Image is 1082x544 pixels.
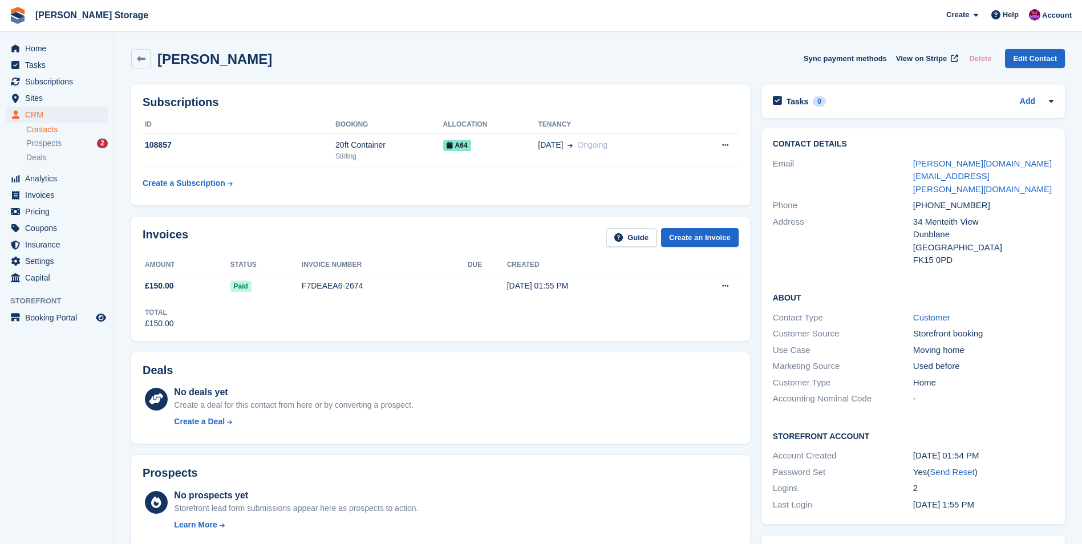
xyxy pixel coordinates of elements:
[913,392,1053,405] div: -
[335,139,443,151] div: 20ft Container
[25,57,94,73] span: Tasks
[1042,10,1072,21] span: Account
[787,96,809,107] h2: Tasks
[26,124,108,135] a: Contacts
[6,57,108,73] a: menu
[913,159,1052,194] a: [PERSON_NAME][DOMAIN_NAME][EMAIL_ADDRESS][PERSON_NAME][DOMAIN_NAME]
[773,216,913,267] div: Address
[335,116,443,134] th: Booking
[913,449,1053,462] div: [DATE] 01:54 PM
[507,280,674,292] div: [DATE] 01:55 PM
[913,466,1053,479] div: Yes
[6,220,108,236] a: menu
[9,7,26,24] img: stora-icon-8386f47178a22dfd0bd8f6a31ec36ba5ce8667c1dd55bd0f319d3a0aa187defe.svg
[6,74,108,90] a: menu
[6,253,108,269] a: menu
[913,482,1053,495] div: 2
[965,49,996,68] button: Delete
[157,51,272,67] h2: [PERSON_NAME]
[6,40,108,56] a: menu
[25,107,94,123] span: CRM
[773,311,913,324] div: Contact Type
[773,344,913,357] div: Use Case
[26,152,108,164] a: Deals
[143,96,739,109] h2: Subscriptions
[773,498,913,511] div: Last Login
[773,392,913,405] div: Accounting Nominal Code
[25,40,94,56] span: Home
[26,137,108,149] a: Prospects 2
[26,152,47,163] span: Deals
[913,216,1053,229] div: 34 Menteith View
[443,140,471,151] span: A64
[577,140,607,149] span: Ongoing
[25,237,94,253] span: Insurance
[25,204,94,220] span: Pricing
[6,187,108,203] a: menu
[6,90,108,106] a: menu
[25,253,94,269] span: Settings
[25,270,94,286] span: Capital
[913,376,1053,389] div: Home
[25,74,94,90] span: Subscriptions
[6,270,108,286] a: menu
[773,157,913,196] div: Email
[773,140,1053,149] h2: Contact Details
[143,173,233,194] a: Create a Subscription
[143,116,335,134] th: ID
[804,49,887,68] button: Sync payment methods
[913,241,1053,254] div: [GEOGRAPHIC_DATA]
[930,467,974,477] a: Send Reset
[335,151,443,161] div: Stirling
[25,187,94,203] span: Invoices
[145,318,174,330] div: £150.00
[145,280,174,292] span: £150.00
[773,199,913,212] div: Phone
[896,53,947,64] span: View on Stripe
[6,204,108,220] a: menu
[927,467,977,477] span: ( )
[174,416,225,428] div: Create a Deal
[174,489,418,502] div: No prospects yet
[891,49,961,68] a: View on Stripe
[230,281,252,292] span: Paid
[230,256,302,274] th: Status
[143,466,198,480] h2: Prospects
[174,416,413,428] a: Create a Deal
[913,228,1053,241] div: Dunblane
[661,228,739,247] a: Create an Invoice
[538,139,563,151] span: [DATE]
[443,116,538,134] th: Allocation
[26,138,62,149] span: Prospects
[946,9,969,21] span: Create
[174,502,418,514] div: Storefront lead form submissions appear here as prospects to action.
[145,307,174,318] div: Total
[913,327,1053,340] div: Storefront booking
[25,170,94,186] span: Analytics
[25,90,94,106] span: Sites
[143,177,225,189] div: Create a Subscription
[6,237,108,253] a: menu
[913,500,974,509] time: 2025-09-18 12:55:14 UTC
[773,430,1053,441] h2: Storefront Account
[773,466,913,479] div: Password Set
[773,327,913,340] div: Customer Source
[25,220,94,236] span: Coupons
[773,291,1053,303] h2: About
[31,6,153,25] a: [PERSON_NAME] Storage
[773,482,913,495] div: Logins
[913,360,1053,373] div: Used before
[302,280,468,292] div: F7DEAEA6-2674
[174,519,217,531] div: Learn More
[913,312,950,322] a: Customer
[1005,49,1065,68] a: Edit Contact
[94,311,108,324] a: Preview store
[143,364,173,377] h2: Deals
[913,254,1053,267] div: FK15 0PD
[468,256,507,274] th: Due
[913,199,1053,212] div: [PHONE_NUMBER]
[174,519,418,531] a: Learn More
[143,228,188,247] h2: Invoices
[6,170,108,186] a: menu
[25,310,94,326] span: Booking Portal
